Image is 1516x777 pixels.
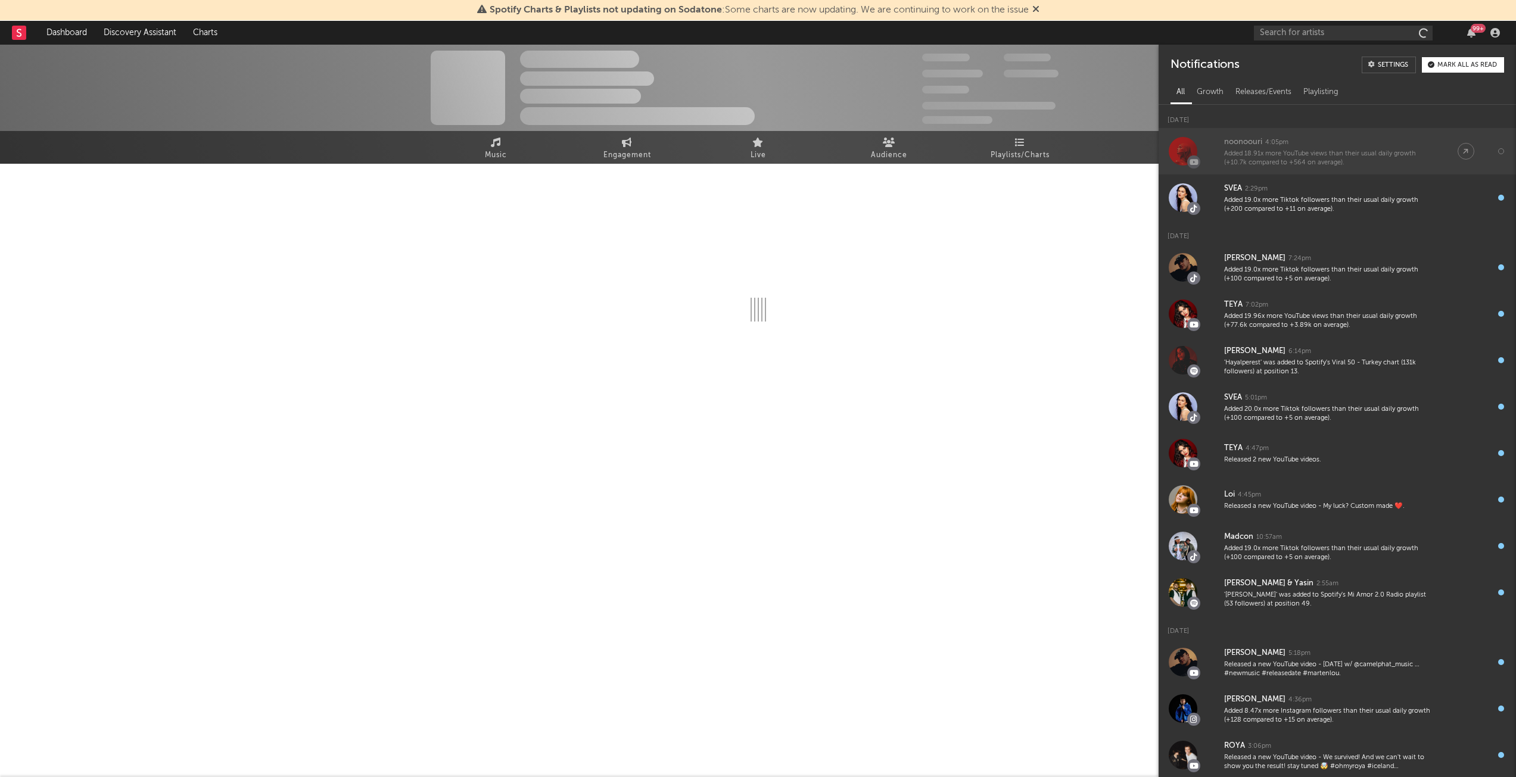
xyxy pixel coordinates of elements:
[1437,62,1497,68] div: Mark all as read
[1254,26,1433,40] input: Search for artists
[871,148,907,163] span: Audience
[751,148,766,163] span: Live
[1159,174,1516,221] a: SVEA2:29pmAdded 19.0x more Tiktok followers than their usual daily growth (+200 compared to +11 o...
[1224,591,1434,609] div: '[PERSON_NAME]' was added to Spotify's Mi Amor 2.0 Radio playlist (53 followers) at position 49.
[1159,383,1516,430] a: SVEA5:01pmAdded 20.0x more Tiktok followers than their usual daily growth (+100 compared to +5 on...
[562,131,693,164] a: Engagement
[1316,579,1338,588] div: 2:55am
[922,86,969,93] span: 100.000
[1224,739,1245,753] div: ROYA
[1224,753,1434,772] div: Released a new YouTube video - We survived! And we can't wait to show you the result! stay tuned ...
[1467,28,1475,38] button: 99+
[955,131,1086,164] a: Playlists/Charts
[490,5,722,15] span: Spotify Charts & Playlists not updating on Sodatone
[185,21,226,45] a: Charts
[1159,244,1516,291] a: [PERSON_NAME]7:24pmAdded 19.0x more Tiktok followers than their usual daily growth (+100 compared...
[1224,530,1253,544] div: Madcon
[1245,394,1267,402] div: 5:01pm
[1224,455,1434,464] div: Released 2 new YouTube videos.
[603,148,651,163] span: Engagement
[1159,337,1516,383] a: [PERSON_NAME]6:14pm'Hayalperest' was added to Spotify's Viral 50 - Turkey chart (131k followers) ...
[485,148,507,163] span: Music
[1224,576,1313,591] div: [PERSON_NAME] & Yasin
[1224,344,1285,358] div: [PERSON_NAME]
[1004,70,1059,77] span: 1.000.000
[1159,105,1516,128] div: [DATE]
[1224,544,1434,563] div: Added 19.0x more Tiktok followers than their usual daily growth (+100 compared to +5 on average).
[824,131,955,164] a: Audience
[1159,616,1516,639] div: [DATE]
[1159,430,1516,476] a: TEYA4:47pmReleased 2 new YouTube videos.
[1238,491,1261,500] div: 4:45pm
[1224,660,1434,679] div: Released a new YouTube video - [DATE] w/ @camelphat_music … #newmusic #releasedate #martenlou.
[1288,347,1311,356] div: 6:14pm
[38,21,95,45] a: Dashboard
[431,131,562,164] a: Music
[922,102,1056,110] span: 50.000.000 Monthly Listeners
[1004,54,1051,61] span: 100.000
[1224,251,1285,266] div: [PERSON_NAME]
[1032,5,1039,15] span: Dismiss
[1159,569,1516,616] a: [PERSON_NAME] & Yasin2:55am'[PERSON_NAME]' was added to Spotify's Mi Amor 2.0 Radio playlist (53 ...
[1224,182,1242,196] div: SVEA
[991,148,1050,163] span: Playlists/Charts
[922,116,992,124] span: Jump Score: 85.0
[922,54,970,61] span: 300.000
[1159,639,1516,685] a: [PERSON_NAME]5:18pmReleased a new YouTube video - [DATE] w/ @camelphat_music … #newmusic #release...
[1224,405,1434,423] div: Added 20.0x more Tiktok followers than their usual daily growth (+100 compared to +5 on average).
[1288,254,1311,263] div: 7:24pm
[1224,196,1434,214] div: Added 19.0x more Tiktok followers than their usual daily growth (+200 compared to +11 on average).
[1288,649,1310,658] div: 5:18pm
[1191,82,1229,102] div: Growth
[1248,742,1271,751] div: 3:06pm
[1159,221,1516,244] div: [DATE]
[1224,149,1434,168] div: Added 18.91x more YouTube views than their usual daily growth (+10.7k compared to +564 on average).
[1471,24,1486,33] div: 99 +
[1224,266,1434,284] div: Added 19.0x more Tiktok followers than their usual daily growth (+100 compared to +5 on average).
[1224,502,1434,511] div: Released a new YouTube video - My luck? Custom made ❤️.
[1246,444,1269,453] div: 4:47pm
[1171,82,1191,102] div: All
[1378,62,1408,68] div: Settings
[693,131,824,164] a: Live
[1362,57,1416,73] a: Settings
[1224,646,1285,660] div: [PERSON_NAME]
[1171,57,1239,73] div: Notifications
[1224,358,1434,377] div: 'Hayalperest' was added to Spotify's Viral 50 - Turkey chart (131k followers) at position 13.
[1224,312,1434,330] div: Added 19.96x more YouTube views than their usual daily growth (+77.6k compared to +3.89k on avera...
[1159,291,1516,337] a: TEYA7:02pmAdded 19.96x more YouTube views than their usual daily growth (+77.6k compared to +3.89...
[1224,488,1235,502] div: Loi
[1224,707,1434,725] div: Added 8.47x more Instagram followers than their usual daily growth (+128 compared to +15 on avera...
[490,5,1029,15] span: : Some charts are now updating. We are continuing to work on the issue
[1297,82,1344,102] div: Playlisting
[922,70,983,77] span: 50.000.000
[1224,298,1243,312] div: TEYA
[1224,391,1242,405] div: SVEA
[1224,441,1243,455] div: TEYA
[95,21,185,45] a: Discovery Assistant
[1159,128,1516,174] a: noonoouri4:05pmAdded 18.91x more YouTube views than their usual daily growth (+10.7k compared to ...
[1224,692,1285,707] div: [PERSON_NAME]
[1246,301,1268,310] div: 7:02pm
[1159,523,1516,569] a: Madcon10:57amAdded 19.0x more Tiktok followers than their usual daily growth (+100 compared to +5...
[1288,695,1312,704] div: 4:36pm
[1256,533,1282,542] div: 10:57am
[1265,138,1288,147] div: 4:05pm
[1229,82,1297,102] div: Releases/Events
[1245,185,1268,194] div: 2:29pm
[1422,57,1504,73] button: Mark all as read
[1224,135,1262,149] div: noonoouri
[1159,685,1516,732] a: [PERSON_NAME]4:36pmAdded 8.47x more Instagram followers than their usual daily growth (+128 compa...
[1159,476,1516,523] a: Loi4:45pmReleased a new YouTube video - My luck? Custom made ❤️.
